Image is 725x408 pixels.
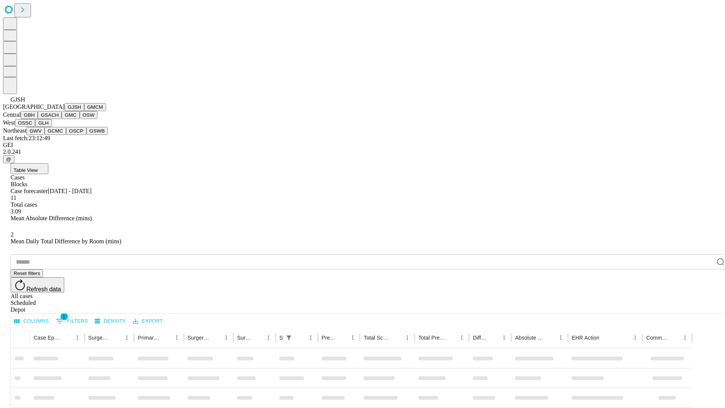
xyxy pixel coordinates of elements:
button: GMC [62,111,79,119]
button: Sort [337,332,347,343]
button: OSSC [15,119,35,127]
button: Menu [305,332,316,343]
button: Menu [555,332,566,343]
div: Case Epic Id [34,335,61,341]
button: Menu [402,332,413,343]
button: Refresh data [11,277,64,292]
button: GCMC [45,127,66,135]
span: Central [3,111,21,118]
div: Predicted In Room Duration [322,335,336,341]
button: Sort [392,332,402,343]
div: Total Predicted Duration [418,335,446,341]
span: 2 [11,231,14,238]
span: [DATE] - [DATE] [48,188,91,194]
button: GSACH [38,111,62,119]
button: Sort [545,332,555,343]
button: GMCM [84,103,106,111]
span: Reset filters [14,270,40,276]
button: Sort [111,332,122,343]
span: Mean Daily Total Difference by Room (mins) [11,238,121,244]
button: Show filters [284,332,294,343]
button: Sort [669,332,680,343]
button: Menu [457,332,467,343]
button: Sort [210,332,221,343]
div: Difference [473,335,487,341]
div: Surgeon Name [88,335,110,341]
button: Menu [171,332,182,343]
span: 11 [11,195,16,201]
button: GBH [21,111,38,119]
button: Reset filters [11,269,43,277]
span: Table View [14,167,38,173]
button: Select columns [12,315,51,327]
button: Density [93,315,128,327]
button: Sort [295,332,305,343]
div: 1 active filter [284,332,294,343]
div: Primary Service [138,335,160,341]
div: Surgery Date [237,335,252,341]
div: Scheduled In Room Duration [279,335,283,341]
button: Sort [488,332,499,343]
div: Surgery Name [188,335,210,341]
button: Menu [263,332,274,343]
span: GJSH [11,96,25,103]
button: Menu [72,332,83,343]
button: Menu [499,332,509,343]
button: Show filters [54,315,90,327]
button: Menu [630,332,640,343]
span: Total cases [11,201,37,208]
button: Export [131,315,165,327]
div: Total Scheduled Duration [364,335,391,341]
button: OSCP [66,127,86,135]
button: Sort [600,332,611,343]
span: Mean Absolute Difference (mins) [11,215,92,221]
span: @ [6,156,11,162]
button: GLH [35,119,51,127]
button: Sort [161,332,171,343]
button: @ [3,155,14,163]
button: Table View [11,163,48,174]
span: Refresh data [26,286,61,292]
button: GSWB [86,127,108,135]
button: Sort [446,332,457,343]
div: GEI [3,142,722,148]
span: 3.09 [11,208,21,215]
button: GWV [26,127,45,135]
span: Case forecaster [11,188,48,194]
span: [GEOGRAPHIC_DATA] [3,104,65,110]
button: Menu [680,332,690,343]
button: Menu [347,332,358,343]
button: Sort [253,332,263,343]
div: EHR Action [572,335,599,341]
button: GJSH [65,103,84,111]
span: Last fetch: 23:12:49 [3,135,50,141]
div: Absolute Difference [515,335,544,341]
span: West [3,119,15,126]
button: Menu [122,332,132,343]
div: 2.0.241 [3,148,722,155]
button: Sort [62,332,72,343]
button: Menu [221,332,231,343]
button: OSW [80,111,98,119]
div: Comments [646,335,668,341]
span: 1 [60,313,68,320]
span: Northeast [3,127,26,134]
